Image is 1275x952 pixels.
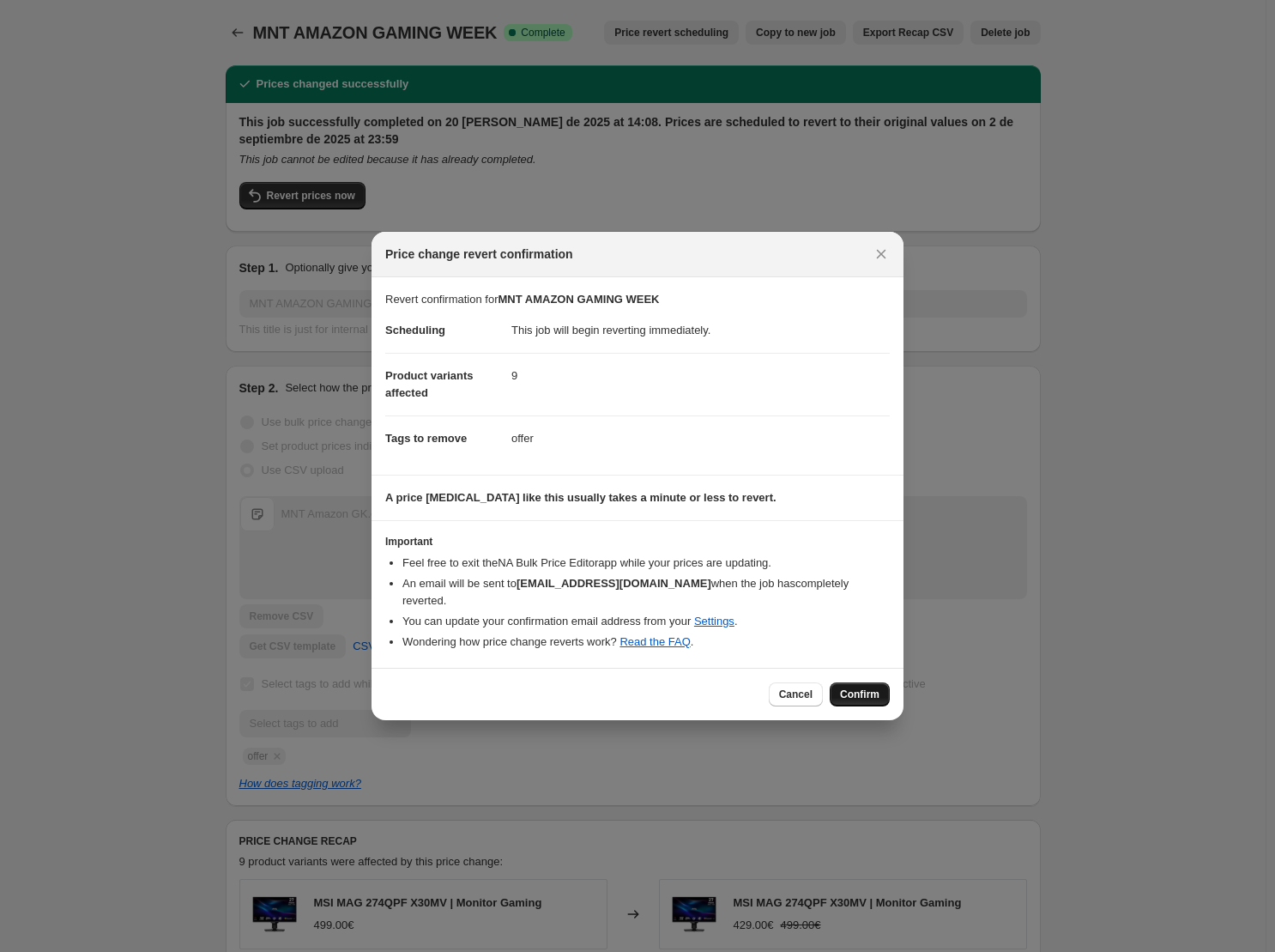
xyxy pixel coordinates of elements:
button: Close [869,242,893,266]
a: Settings [694,615,734,628]
b: A price [MEDICAL_DATA] like this usually takes a minute or less to revert. [385,491,776,504]
li: Wondering how price change reverts work? . [402,634,890,651]
button: Confirm [830,682,890,706]
span: Confirm [840,688,879,701]
li: Feel free to exit the NA Bulk Price Editor app while your prices are updating. [402,555,890,572]
h3: Important [385,535,890,549]
span: Product variants affected [385,369,474,399]
li: You can update your confirmation email address from your . [402,613,890,630]
p: Revert confirmation for [385,291,890,308]
dd: offer [511,415,890,461]
a: Read the FAQ [619,635,690,648]
button: Cancel [769,682,823,706]
li: An email will be sent to when the job has completely reverted . [402,575,890,609]
span: Price change revert confirmation [385,246,573,263]
span: Cancel [779,688,813,701]
dd: This job will begin reverting immediately. [511,308,890,353]
span: Tags to remove [385,432,467,445]
b: [EMAIL_ADDRESS][DOMAIN_NAME] [517,577,711,590]
dd: 9 [511,353,890,398]
span: Scheduling [385,324,445,337]
b: MNT AMAZON GAMING WEEK [499,293,660,306]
